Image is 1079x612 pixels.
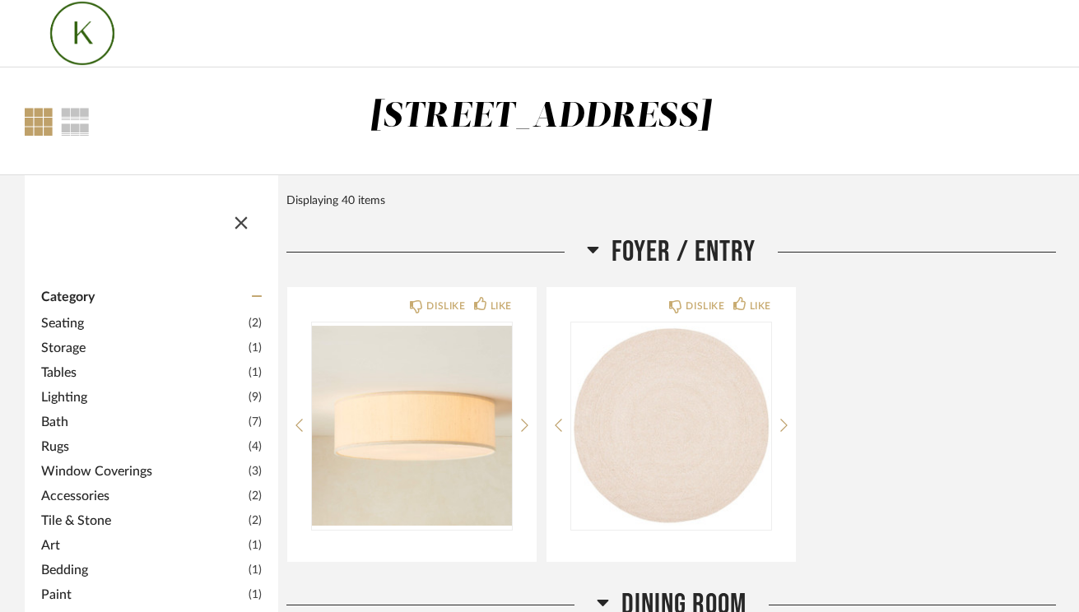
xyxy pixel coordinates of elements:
[41,461,244,481] span: Window Coverings
[225,203,258,236] button: Close
[491,298,512,314] div: LIKE
[686,298,724,314] div: DISLIKE
[370,100,711,134] div: [STREET_ADDRESS]
[25,1,140,67] img: b1cf8405-d3f2-486a-a7ad-f686a2f153d3.png
[249,413,262,431] span: (7)
[249,339,262,357] span: (1)
[249,462,262,480] span: (3)
[249,536,262,554] span: (1)
[41,338,244,358] span: Storage
[41,313,244,333] span: Seating
[41,363,244,382] span: Tables
[249,512,262,530] span: (2)
[249,438,262,456] span: (4)
[41,535,244,555] span: Art
[41,560,244,580] span: Bedding
[41,511,244,531] span: Tile & Stone
[249,487,262,505] span: (2)
[312,322,512,528] img: undefined
[41,486,244,506] span: Accessories
[571,322,771,528] img: undefined
[612,234,756,270] span: Foyer / Entry
[286,192,1048,210] div: Displaying 40 items
[249,314,262,332] span: (2)
[249,561,262,579] span: (1)
[249,586,262,604] span: (1)
[750,298,771,314] div: LIKE
[41,585,244,605] span: Paint
[426,298,465,314] div: DISLIKE
[249,388,262,406] span: (9)
[41,387,244,407] span: Lighting
[249,364,262,382] span: (1)
[41,290,95,305] span: Category
[41,437,244,457] span: Rugs
[41,412,244,432] span: Bath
